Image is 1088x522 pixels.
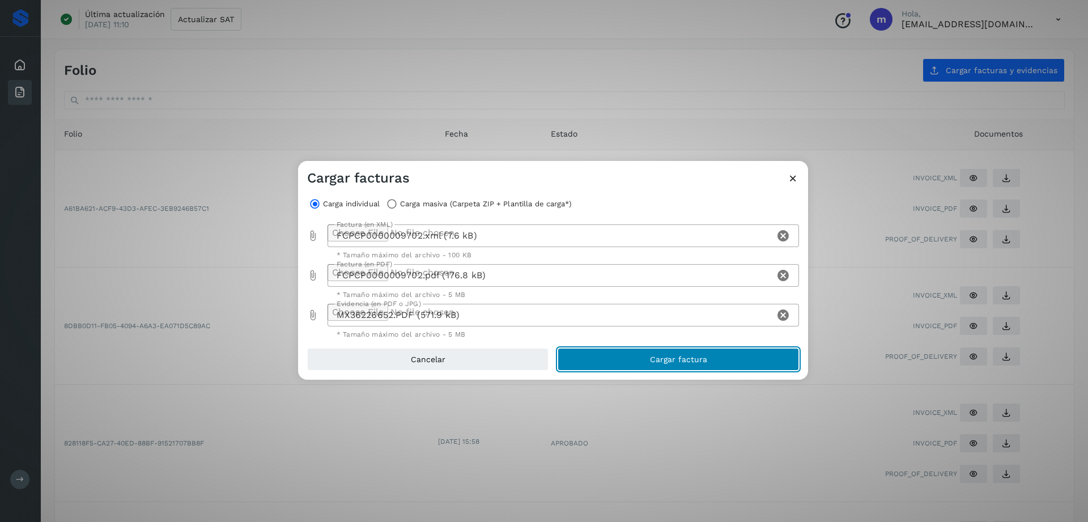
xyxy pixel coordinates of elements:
div: FCPCP0000009702.xml (7.6 kB) [328,224,775,247]
div: * Tamaño máximo del archivo - 100 KB [337,252,790,258]
button: Cancelar [307,348,549,371]
i: Clear Factura (en XML) [776,229,790,243]
i: Evidencia (en PDF o JPG) prepended action [307,309,318,321]
h3: Cargar facturas [307,170,410,186]
i: Clear Factura (en PDF) [776,269,790,282]
div: MX36226652.PDF (571.9 kB) [328,304,775,326]
span: Cargar factura [650,355,707,363]
i: Factura (en PDF) prepended action [307,270,318,281]
i: Factura (en XML) prepended action [307,230,318,241]
button: Cargar factura [558,348,799,371]
div: * Tamaño máximo del archivo - 5 MB [337,331,790,338]
div: FCPCP0000009702.pdf (176.8 kB) [328,264,775,287]
i: Clear Evidencia (en PDF o JPG) [776,308,790,322]
label: Carga individual [323,196,380,212]
span: Cancelar [411,355,445,363]
div: * Tamaño máximo del archivo - 5 MB [337,291,790,298]
label: Carga masiva (Carpeta ZIP + Plantilla de carga*) [400,196,572,212]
